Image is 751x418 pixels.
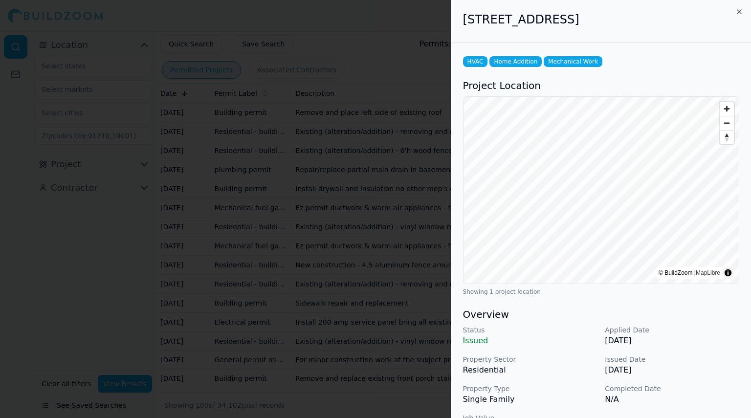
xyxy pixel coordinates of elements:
span: Home Addition [489,56,542,67]
p: Completed Date [605,384,739,394]
summary: Toggle attribution [722,267,734,279]
div: © BuildZoom | [659,268,720,278]
p: Issued Date [605,354,739,364]
p: [DATE] [605,335,739,347]
p: Status [463,325,597,335]
p: N/A [605,394,739,405]
button: Zoom out [720,116,734,130]
h3: Project Location [463,79,739,92]
p: [DATE] [605,364,739,376]
button: Zoom in [720,102,734,116]
span: HVAC [463,56,488,67]
span: Mechanical Work [544,56,602,67]
p: Issued [463,335,597,347]
button: Reset bearing to north [720,130,734,144]
p: Property Type [463,384,597,394]
a: MapLibre [696,269,720,276]
div: Showing 1 project location [463,288,739,296]
p: Applied Date [605,325,739,335]
h2: [STREET_ADDRESS] [463,12,739,27]
p: Property Sector [463,354,597,364]
p: Single Family [463,394,597,405]
canvas: Map [464,97,739,284]
p: Residential [463,364,597,376]
h3: Overview [463,308,739,321]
